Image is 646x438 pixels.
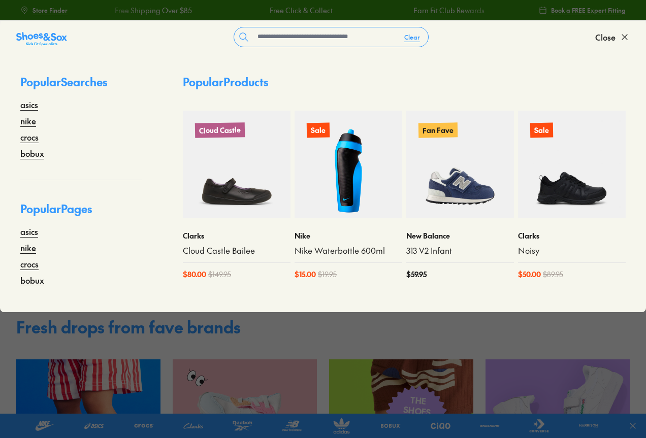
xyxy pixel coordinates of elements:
a: asics [20,225,38,238]
p: Popular Searches [20,74,142,98]
a: Noisy [518,245,626,256]
a: Cloud Castle [183,111,290,218]
span: $ 59.95 [406,269,427,280]
a: bobux [20,147,44,159]
a: asics [20,98,38,111]
button: Clear [396,28,428,46]
img: SNS_Logo_Responsive.svg [16,31,67,47]
p: Popular Products [183,74,268,90]
p: Nike [295,230,402,241]
a: Fan Fave [406,111,514,218]
a: Earn Fit Club Rewards [404,5,475,16]
a: Free Shipping Over $85 [106,5,183,16]
iframe: Gorgias live chat messenger [10,370,51,408]
p: Fan Fave [418,122,458,138]
a: Nike Waterbottle 600ml [295,245,402,256]
span: $ 89.95 [543,269,563,280]
a: Sale [295,111,402,218]
p: Sale [530,123,553,138]
a: Store Finder [20,1,68,19]
span: $ 80.00 [183,269,206,280]
p: Clarks [518,230,626,241]
a: Shoes &amp; Sox [16,29,67,45]
p: Cloud Castle [195,122,245,138]
a: 313 V2 Infant [406,245,514,256]
span: $ 149.95 [208,269,231,280]
span: $ 15.00 [295,269,316,280]
p: Clarks [183,230,290,241]
span: Book a FREE Expert Fitting [551,6,626,15]
span: $ 19.95 [318,269,337,280]
a: nike [20,115,36,127]
a: Cloud Castle Bailee [183,245,290,256]
span: Store Finder [33,6,68,15]
a: crocs [20,131,39,143]
p: Popular Pages [20,200,142,225]
p: Sale [307,123,330,138]
a: Book a FREE Expert Fitting [539,1,626,19]
p: New Balance [406,230,514,241]
a: Sale [518,111,626,218]
a: bobux [20,274,44,286]
span: Close [595,31,616,43]
span: $ 50.00 [518,269,541,280]
a: nike [20,242,36,254]
a: crocs [20,258,39,270]
a: Free Click & Collect [261,5,324,16]
button: Close [595,26,630,48]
